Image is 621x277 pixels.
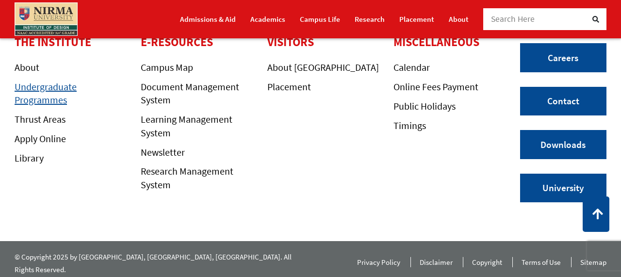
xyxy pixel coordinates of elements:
[393,81,478,93] a: Online Fees Payment
[15,251,303,276] p: © Copyright 2025 by [GEOGRAPHIC_DATA], [GEOGRAPHIC_DATA], [GEOGRAPHIC_DATA]. All Rights Reserved.
[141,146,185,158] a: Newsletter
[300,11,340,28] a: Campus Life
[141,113,232,138] a: Learning Management System
[15,132,66,145] a: Apply Online
[393,119,426,131] a: Timings
[355,11,385,28] a: Research
[393,61,430,73] a: Calendar
[15,81,77,106] a: Undergraduate Programmes
[520,87,606,116] a: Contact
[141,81,239,106] a: Document Management System
[472,258,502,271] a: Copyright
[580,258,606,271] a: Sitemap
[15,2,78,36] img: main_logo
[15,113,65,125] a: Thrust Areas
[15,152,44,164] a: Library
[520,130,606,159] a: Downloads
[357,258,400,271] a: Privacy Policy
[267,81,311,93] a: Placement
[449,11,469,28] a: About
[522,258,561,271] a: Terms of Use
[15,61,39,73] a: About
[141,165,233,190] a: Research Management System
[520,174,606,203] a: University
[141,61,193,73] a: Campus Map
[393,100,456,112] a: Public Holidays
[250,11,285,28] a: Academics
[420,258,453,271] a: Disclaimer
[399,11,434,28] a: Placement
[491,14,535,24] span: Search Here
[180,11,236,28] a: Admissions & Aid
[267,61,379,73] a: About [GEOGRAPHIC_DATA]
[520,43,606,72] a: Careers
